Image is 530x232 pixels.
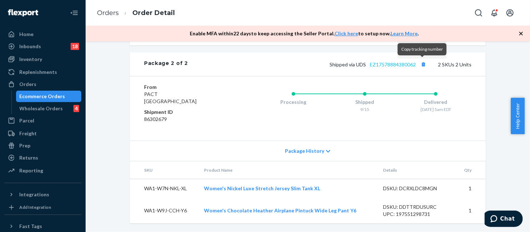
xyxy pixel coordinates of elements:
[4,41,81,52] a: Inbounds18
[91,2,180,24] ol: breadcrumbs
[4,29,81,40] a: Home
[130,179,198,198] td: WA1-W7N-NKL-XL
[285,147,324,155] span: Package History
[4,66,81,78] a: Replenishments
[4,140,81,151] a: Prep
[130,161,198,179] th: SKU
[19,191,49,198] div: Integrations
[329,106,401,112] div: 9/15
[19,204,51,210] div: Add Integration
[472,6,486,20] button: Open Search Box
[383,185,450,192] div: DSKU: DCRXLDC8MGN
[503,6,517,20] button: Open account menu
[67,6,81,20] button: Close Navigation
[383,211,450,218] div: UPC: 197551298731
[204,207,356,213] a: Women's Chocolate Heather Airplane Pintuck Wide Leg Pant Y6
[144,91,197,104] span: PACT [GEOGRAPHIC_DATA]
[20,105,63,112] div: Wholesale Orders
[19,142,30,149] div: Prep
[377,161,456,179] th: Details
[4,79,81,90] a: Orders
[132,9,175,17] a: Order Detail
[258,99,329,106] div: Processing
[144,60,188,69] div: Package 2 of 2
[73,105,79,112] div: 4
[370,61,416,67] a: EZ17578884380062
[16,103,82,114] a: Wholesale Orders4
[456,161,486,179] th: Qty
[20,93,65,100] div: Ecommerce Orders
[419,60,428,69] button: Copy tracking number
[4,189,81,200] button: Integrations
[8,9,38,16] img: Flexport logo
[4,128,81,139] a: Freight
[19,56,42,63] div: Inventory
[485,211,523,228] iframe: Opens a widget where you can chat to one of our agents
[16,91,82,102] a: Ecommerce Orders
[190,30,419,37] p: Enable MFA within 22 days to keep accessing the Seller Portal. to setup now. .
[383,203,450,211] div: DSKU: DDTTRDUSURC
[19,154,38,161] div: Returns
[456,179,486,198] td: 1
[97,9,119,17] a: Orders
[330,61,428,67] span: Shipped via UDS
[391,30,418,36] a: Learn More
[4,221,81,232] button: Fast Tags
[19,223,42,230] div: Fast Tags
[144,84,229,91] dt: From
[4,115,81,126] a: Parcel
[400,106,472,112] div: [DATE] 5am EDT
[19,31,34,38] div: Home
[130,198,198,223] td: WA1-W9J-CCH-Y6
[144,109,229,116] dt: Shipment ID
[4,54,81,65] a: Inventory
[198,161,377,179] th: Product Name
[19,117,34,124] div: Parcel
[144,116,229,123] dd: 86302679
[19,81,36,88] div: Orders
[4,152,81,163] a: Returns
[329,99,401,106] div: Shipped
[19,43,41,50] div: Inbounds
[19,130,37,137] div: Freight
[487,6,501,20] button: Open notifications
[335,30,358,36] a: Click here
[204,185,320,191] a: Women's Nickel Luxe Stretch Jersey Slim Tank XL
[19,69,57,76] div: Replenishments
[456,198,486,223] td: 1
[400,99,472,106] div: Delivered
[4,203,81,212] a: Add Integration
[19,167,43,174] div: Reporting
[511,98,525,134] button: Help Center
[71,43,79,50] div: 18
[4,165,81,176] a: Reporting
[401,46,443,52] span: Copy tracking number
[188,60,472,69] div: 2 SKUs 2 Units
